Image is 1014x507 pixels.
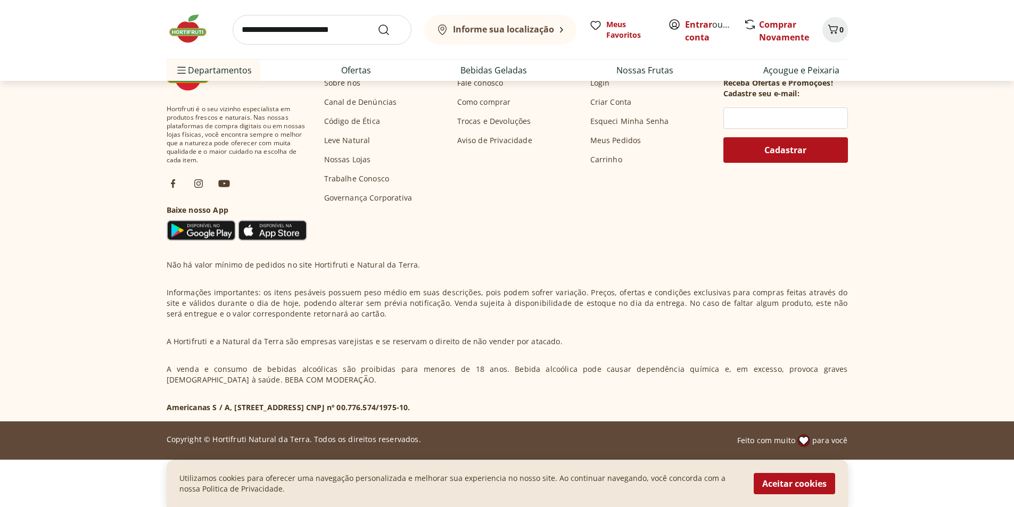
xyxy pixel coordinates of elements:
a: Meus Pedidos [590,135,641,146]
p: A Hortifruti e a Natural da Terra são empresas varejistas e se reservam o direito de não vender p... [167,336,563,347]
a: Nossas Frutas [616,64,673,77]
a: Açougue e Peixaria [763,64,839,77]
span: para você [812,435,847,446]
a: Comprar Novamente [759,19,809,43]
img: Google Play Icon [167,220,236,241]
h3: Receba Ofertas e Promoções! [723,78,833,88]
button: Carrinho [822,17,848,43]
a: Criar Conta [590,97,632,107]
p: Utilizamos cookies para oferecer uma navegação personalizada e melhorar sua experiencia no nosso ... [179,473,741,494]
a: Código de Ética [324,116,380,127]
img: fb [167,177,179,190]
a: Leve Natural [324,135,370,146]
a: Governança Corporativa [324,193,413,203]
a: Trocas e Devoluções [457,116,531,127]
span: Cadastrar [764,146,806,154]
p: Americanas S / A, [STREET_ADDRESS] CNPJ nº 00.776.574/1975-10. [167,402,410,413]
button: Menu [175,57,188,83]
p: Não há valor mínimo de pedidos no site Hortifruti e Natural da Terra. [167,260,421,270]
b: Informe sua localização [453,23,554,35]
a: Meus Favoritos [589,19,655,40]
a: Esqueci Minha Senha [590,116,669,127]
a: Criar conta [685,19,744,43]
button: Submit Search [377,23,403,36]
a: Nossas Lojas [324,154,371,165]
a: Canal de Denúncias [324,97,397,107]
a: Sobre nós [324,78,360,88]
span: Feito com muito [737,435,795,446]
a: Como comprar [457,97,511,107]
a: Entrar [685,19,712,30]
button: Aceitar cookies [754,473,835,494]
a: Fale conosco [457,78,504,88]
a: Bebidas Geladas [460,64,527,77]
a: Ofertas [341,64,371,77]
h3: Baixe nosso App [167,205,307,215]
p: A venda e consumo de bebidas alcoólicas são proibidas para menores de 18 anos. Bebida alcoólica p... [167,364,848,385]
input: search [233,15,411,45]
span: Hortifruti é o seu vizinho especialista em produtos frescos e naturais. Nas nossas plataformas de... [167,105,307,164]
img: ytb [218,177,230,190]
span: ou [685,18,732,44]
button: Cadastrar [723,137,848,163]
span: Meus Favoritos [606,19,655,40]
a: Carrinho [590,154,622,165]
img: ig [192,177,205,190]
a: Aviso de Privacidade [457,135,532,146]
img: App Store Icon [238,220,307,241]
p: Copyright © Hortifruti Natural da Terra. Todos os direitos reservados. [167,434,421,445]
a: Login [590,78,610,88]
h3: Cadastre seu e-mail: [723,88,799,99]
span: Departamentos [175,57,252,83]
a: Trabalhe Conosco [324,173,390,184]
img: Hortifruti [167,13,220,45]
button: Informe sua localização [424,15,576,45]
p: Informações importantes: os itens pesáveis possuem peso médio em suas descrições, pois podem sofr... [167,287,848,319]
span: 0 [839,24,844,35]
